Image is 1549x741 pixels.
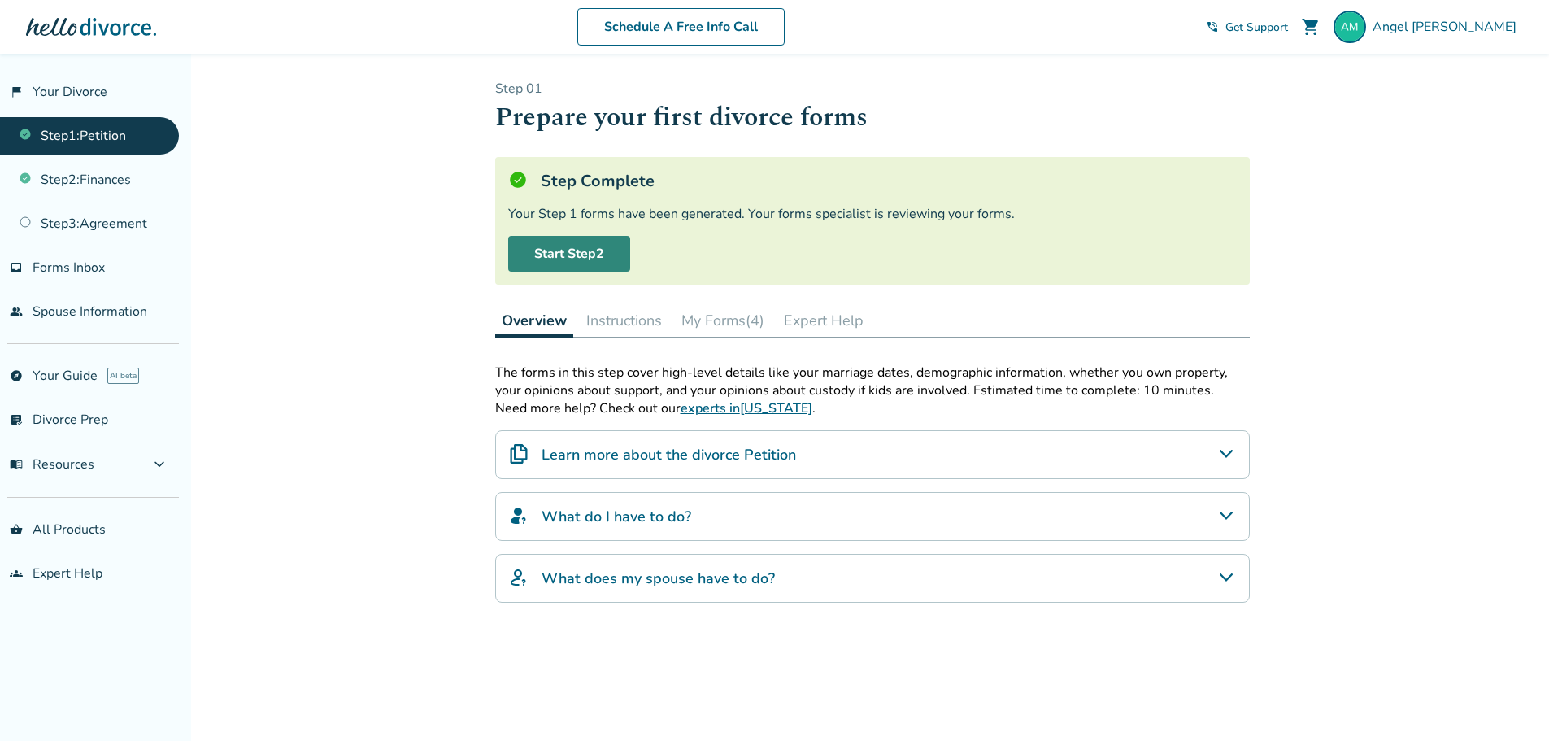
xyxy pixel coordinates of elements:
span: list_alt_check [10,413,23,426]
img: angel.moreno210@gmail.com [1334,11,1366,43]
span: menu_book [10,458,23,471]
p: Step 0 1 [495,80,1250,98]
h4: What do I have to do? [542,506,691,527]
span: expand_more [150,455,169,474]
p: The forms in this step cover high-level details like your marriage dates, demographic information... [495,364,1250,399]
span: Get Support [1225,20,1288,35]
div: What does my spouse have to do? [495,554,1250,603]
a: Start Step2 [508,236,630,272]
img: Learn more about the divorce Petition [509,444,529,464]
span: people [10,305,23,318]
div: Learn more about the divorce Petition [495,430,1250,479]
span: shopping_cart [1301,17,1321,37]
a: Schedule A Free Info Call [577,8,785,46]
h4: What does my spouse have to do? [542,568,775,589]
div: What do I have to do? [495,492,1250,541]
button: Overview [495,304,573,338]
span: Resources [10,455,94,473]
h4: Learn more about the divorce Petition [542,444,796,465]
span: inbox [10,261,23,274]
span: phone_in_talk [1206,20,1219,33]
div: Your Step 1 forms have been generated. Your forms specialist is reviewing your forms. [508,205,1237,223]
a: experts in[US_STATE] [681,399,812,417]
h1: Prepare your first divorce forms [495,98,1250,137]
h5: Step Complete [541,170,655,192]
span: flag_2 [10,85,23,98]
img: What does my spouse have to do? [509,568,529,587]
button: Expert Help [777,304,870,337]
span: groups [10,567,23,580]
span: Forms Inbox [33,259,105,277]
span: shopping_basket [10,523,23,536]
img: What do I have to do? [509,506,529,525]
iframe: Chat Widget [1468,663,1549,741]
p: Need more help? Check out our . [495,399,1250,417]
span: Angel [PERSON_NAME] [1373,18,1523,36]
a: phone_in_talkGet Support [1206,20,1288,35]
span: AI beta [107,368,139,384]
span: explore [10,369,23,382]
button: Instructions [580,304,668,337]
button: My Forms(4) [675,304,771,337]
